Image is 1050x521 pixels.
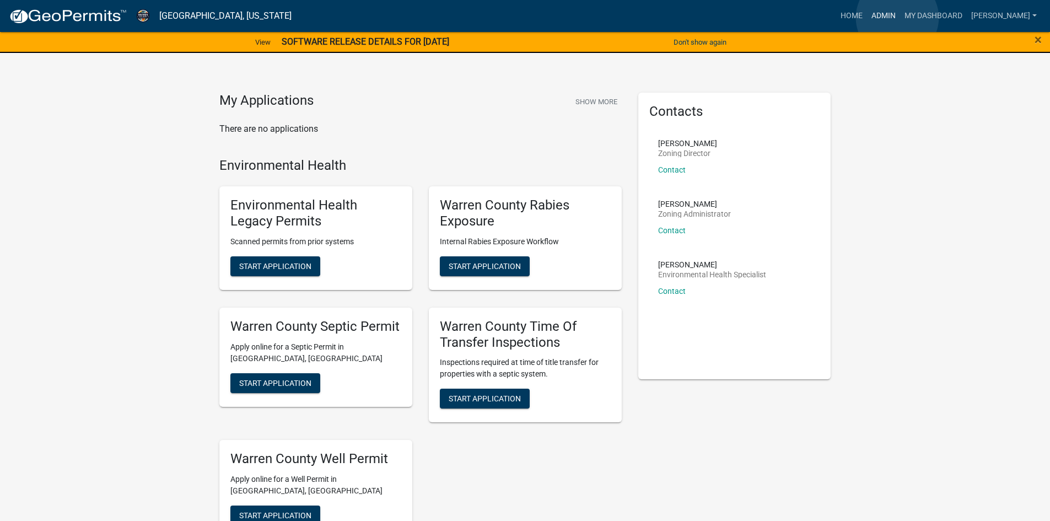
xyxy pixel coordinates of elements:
[658,200,731,208] p: [PERSON_NAME]
[669,33,731,51] button: Don't show again
[230,236,401,248] p: Scanned permits from prior systems
[219,93,314,109] h4: My Applications
[239,511,311,520] span: Start Application
[440,319,611,351] h5: Warren County Time Of Transfer Inspections
[239,378,311,387] span: Start Application
[658,210,731,218] p: Zoning Administrator
[230,373,320,393] button: Start Application
[571,93,622,111] button: Show More
[658,287,686,296] a: Contact
[440,256,530,276] button: Start Application
[658,165,686,174] a: Contact
[658,226,686,235] a: Contact
[440,197,611,229] h5: Warren County Rabies Exposure
[230,474,401,497] p: Apply online for a Well Permit in [GEOGRAPHIC_DATA], [GEOGRAPHIC_DATA]
[219,158,622,174] h4: Environmental Health
[658,139,717,147] p: [PERSON_NAME]
[1035,33,1042,46] button: Close
[136,8,150,23] img: Warren County, Iowa
[867,6,900,26] a: Admin
[230,197,401,229] h5: Environmental Health Legacy Permits
[449,261,521,270] span: Start Application
[251,33,275,51] a: View
[230,451,401,467] h5: Warren County Well Permit
[282,36,449,47] strong: SOFTWARE RELEASE DETAILS FOR [DATE]
[440,357,611,380] p: Inspections required at time of title transfer for properties with a septic system.
[230,256,320,276] button: Start Application
[836,6,867,26] a: Home
[900,6,967,26] a: My Dashboard
[159,7,292,25] a: [GEOGRAPHIC_DATA], [US_STATE]
[1035,32,1042,47] span: ×
[449,394,521,403] span: Start Application
[239,261,311,270] span: Start Application
[658,149,717,157] p: Zoning Director
[658,271,766,278] p: Environmental Health Specialist
[440,389,530,409] button: Start Application
[658,261,766,268] p: [PERSON_NAME]
[649,104,820,120] h5: Contacts
[440,236,611,248] p: Internal Rabies Exposure Workflow
[230,341,401,364] p: Apply online for a Septic Permit in [GEOGRAPHIC_DATA], [GEOGRAPHIC_DATA]
[219,122,622,136] p: There are no applications
[967,6,1041,26] a: [PERSON_NAME]
[230,319,401,335] h5: Warren County Septic Permit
